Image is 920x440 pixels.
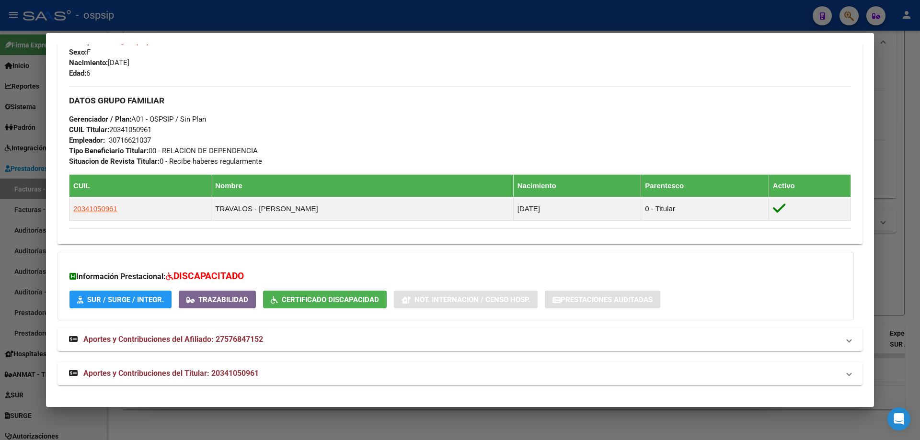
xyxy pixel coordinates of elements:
strong: CUIL Titular: [69,125,109,134]
span: Not. Internacion / Censo Hosp. [414,295,530,304]
button: Certificado Discapacidad [263,291,387,308]
span: DISCAPACITADO [173,271,244,282]
span: 20341050961 [69,125,151,134]
span: 6 [69,69,90,78]
strong: Tipo Beneficiario Titular: [69,147,149,155]
th: Parentesco [641,175,769,197]
button: SUR / SURGE / INTEGR. [69,291,172,308]
h3: DATOS GRUPO FAMILIAR [69,95,851,106]
th: Nombre [211,175,514,197]
div: 30716621037 [109,135,151,146]
span: Trazabilidad [198,295,248,304]
th: CUIL [69,175,211,197]
h3: Información Prestacional: [69,270,842,283]
button: Trazabilidad [179,291,256,308]
strong: Sexo: [69,48,87,56]
span: F [69,48,91,56]
strong: Nacimiento: [69,58,108,67]
td: TRAVALOS - [PERSON_NAME] [211,197,514,221]
button: Not. Internacion / Censo Hosp. [394,291,538,308]
strong: Situacion de Revista Titular: [69,157,160,166]
mat-expansion-panel-header: Aportes y Contribuciones del Afiliado: 27576847152 [57,328,862,351]
th: Nacimiento [513,175,641,197]
td: [DATE] [513,197,641,221]
span: [DATE] [69,58,129,67]
th: Activo [769,175,851,197]
span: Aportes y Contribuciones del Titular: 20341050961 [83,369,259,378]
mat-expansion-panel-header: Aportes y Contribuciones del Titular: 20341050961 [57,362,862,385]
span: Aportes y Contribuciones del Afiliado: 27576847152 [83,335,263,344]
button: Prestaciones Auditadas [545,291,660,308]
span: 00 - RELACION DE DEPENDENCIA [69,147,258,155]
span: A01 - OSPSIP / Sin Plan [69,115,206,124]
div: Open Intercom Messenger [887,407,910,430]
span: 20341050961 [73,204,117,213]
span: SUR / SURGE / INTEGR. [87,295,164,304]
span: Certificado Discapacidad [282,295,379,304]
strong: Gerenciador / Plan: [69,115,131,124]
strong: Edad: [69,69,86,78]
td: 0 - Titular [641,197,769,221]
span: 0 - Recibe haberes regularmente [69,157,262,166]
strong: Empleador: [69,136,105,145]
span: Prestaciones Auditadas [561,295,653,304]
